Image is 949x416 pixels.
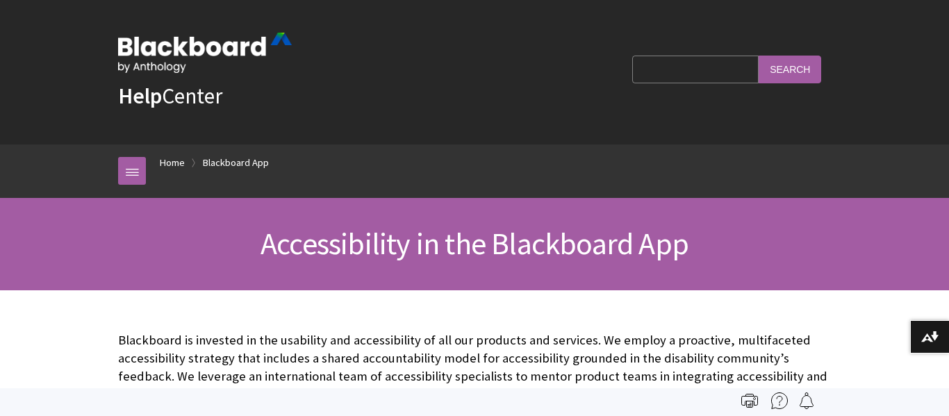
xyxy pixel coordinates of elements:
[203,154,269,172] a: Blackboard App
[261,224,688,263] span: Accessibility in the Blackboard App
[759,56,821,83] input: Search
[741,392,758,409] img: Print
[798,392,815,409] img: Follow this page
[118,82,162,110] strong: Help
[771,392,788,409] img: More help
[118,82,222,110] a: HelpCenter
[160,154,185,172] a: Home
[118,33,292,73] img: Blackboard by Anthology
